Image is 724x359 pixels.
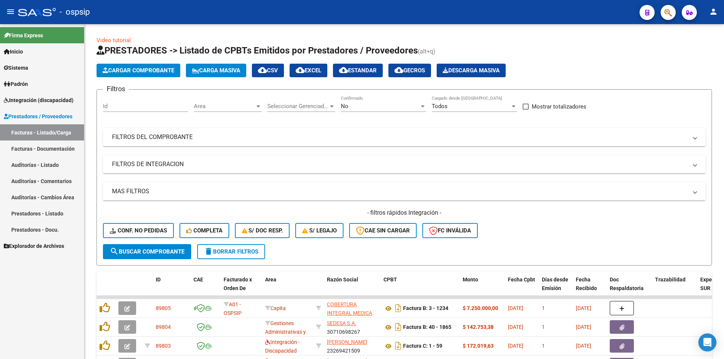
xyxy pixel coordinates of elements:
span: 1 [542,324,545,330]
span: Fecha Cpbt [508,277,535,283]
strong: $ 172.019,63 [463,343,494,349]
datatable-header-cell: CAE [190,272,221,305]
i: Descargar documento [393,340,403,352]
span: EXCEL [296,67,321,74]
span: CPBT [383,277,397,283]
span: SEDESA S.A. [327,320,356,326]
span: [DATE] [508,305,523,311]
div: 30710698267 [327,319,377,335]
span: Prestadores / Proveedores [4,112,72,121]
span: Conf. no pedidas [110,227,167,234]
span: Explorador de Archivos [4,242,64,250]
span: S/ legajo [302,227,337,234]
mat-icon: delete [204,247,213,256]
mat-icon: cloud_download [394,66,403,75]
span: Gecros [394,67,425,74]
i: Descargar documento [393,302,403,314]
span: Fecha Recibido [576,277,597,291]
datatable-header-cell: Area [262,272,313,305]
mat-expansion-panel-header: FILTROS DE INTEGRACION [103,155,706,173]
span: Sistema [4,64,28,72]
div: 23269421509 [327,338,377,354]
span: Facturado x Orden De [224,277,252,291]
span: Area [194,103,255,110]
span: Firma Express [4,31,43,40]
mat-icon: menu [6,7,15,16]
button: Descarga Masiva [437,64,506,77]
app-download-masive: Descarga masiva de comprobantes (adjuntos) [437,64,506,77]
span: PRESTADORES -> Listado de CPBTs Emitidos por Prestadores / Proveedores [97,45,418,56]
span: [PERSON_NAME] [327,339,367,345]
span: Todos [432,103,448,110]
strong: Factura B: 3 - 1234 [403,306,448,312]
mat-icon: cloud_download [339,66,348,75]
span: CAE SIN CARGAR [356,227,410,234]
span: 89803 [156,343,171,349]
span: COBERTURA INTEGRAL MEDICA SA [327,301,372,325]
span: Borrar Filtros [204,248,258,255]
span: Carga Masiva [192,67,240,74]
button: S/ legajo [295,223,344,238]
mat-icon: search [110,247,119,256]
h4: - filtros rápidos Integración - [103,209,706,217]
span: Gestiones Administrativas y Otros [265,320,306,344]
span: Trazabilidad [655,277,686,283]
button: S/ Doc Resp. [235,223,290,238]
datatable-header-cell: Monto [460,272,505,305]
div: 30708754257 [327,300,377,316]
span: Mostrar totalizadores [532,102,586,111]
mat-panel-title: FILTROS DE INTEGRACION [112,160,687,168]
span: - ospsip [60,4,90,20]
strong: $ 7.250.000,00 [463,305,498,311]
span: Descarga Masiva [443,67,500,74]
mat-icon: cloud_download [258,66,267,75]
button: CAE SIN CARGAR [349,223,417,238]
span: Padrón [4,80,28,88]
span: (alt+q) [418,48,436,55]
button: Gecros [388,64,431,77]
mat-panel-title: MAS FILTROS [112,187,687,196]
mat-panel-title: FILTROS DEL COMPROBANTE [112,133,687,141]
span: Cargar Comprobante [103,67,174,74]
datatable-header-cell: Fecha Recibido [573,272,607,305]
span: 1 [542,305,545,311]
button: Estandar [333,64,383,77]
span: 1 [542,343,545,349]
span: [DATE] [576,305,591,311]
span: [DATE] [576,343,591,349]
button: EXCEL [290,64,327,77]
datatable-header-cell: Fecha Cpbt [505,272,539,305]
h3: Filtros [103,84,129,94]
datatable-header-cell: CPBT [380,272,460,305]
mat-expansion-panel-header: MAS FILTROS [103,182,706,200]
button: Carga Masiva [186,64,246,77]
span: Seleccionar Gerenciador [267,103,328,110]
span: S/ Doc Resp. [242,227,283,234]
span: FC Inválida [429,227,471,234]
mat-icon: cloud_download [296,66,305,75]
mat-expansion-panel-header: FILTROS DEL COMPROBANTE [103,128,706,146]
datatable-header-cell: Razón Social [324,272,380,305]
span: CAE [193,277,203,283]
datatable-header-cell: Facturado x Orden De [221,272,262,305]
strong: Factura B: 40 - 1865 [403,324,451,330]
div: Open Intercom Messenger [698,333,716,351]
span: 89805 [156,305,171,311]
span: ID [156,277,161,283]
span: A01 - OSPSIP [224,301,242,316]
datatable-header-cell: Días desde Emisión [539,272,573,305]
a: Video tutorial [97,37,131,44]
button: Buscar Comprobante [103,244,191,259]
button: FC Inválida [422,223,478,238]
datatable-header-cell: ID [153,272,190,305]
span: Días desde Emisión [542,277,568,291]
span: Completa [186,227,222,234]
span: Monto [463,277,478,283]
span: Capita [265,305,286,311]
button: Borrar Filtros [197,244,265,259]
span: CSV [258,67,278,74]
span: Razón Social [327,277,358,283]
button: Conf. no pedidas [103,223,174,238]
span: Buscar Comprobante [110,248,184,255]
datatable-header-cell: Doc Respaldatoria [607,272,652,305]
